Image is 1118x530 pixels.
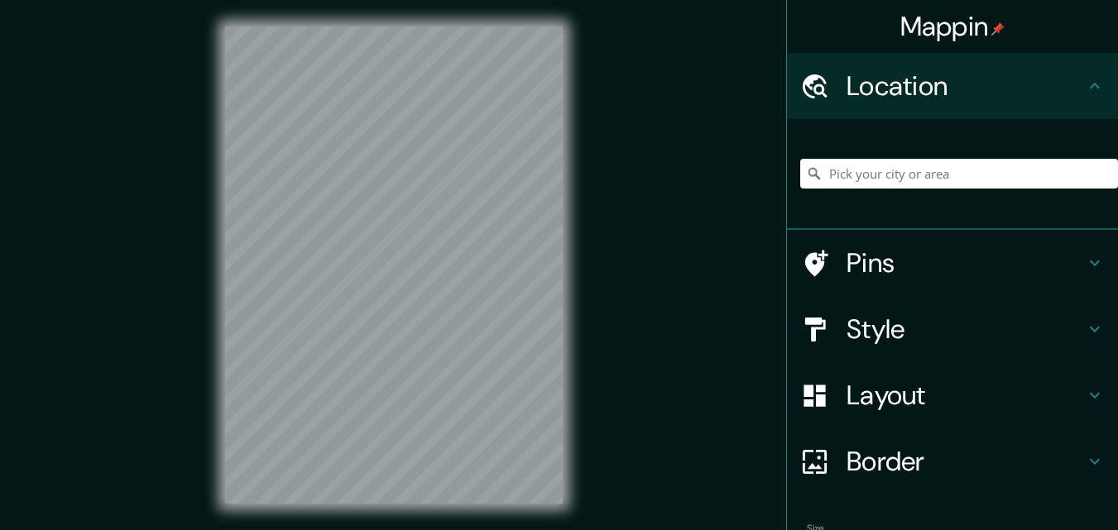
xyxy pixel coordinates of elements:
[800,159,1118,189] input: Pick your city or area
[787,362,1118,428] div: Layout
[787,428,1118,494] div: Border
[847,246,1085,279] h4: Pins
[787,296,1118,362] div: Style
[991,22,1005,36] img: pin-icon.png
[847,69,1085,103] h4: Location
[847,379,1085,412] h4: Layout
[847,445,1085,478] h4: Border
[787,53,1118,119] div: Location
[225,26,563,504] canvas: Map
[847,313,1085,346] h4: Style
[787,230,1118,296] div: Pins
[900,10,1005,43] h4: Mappin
